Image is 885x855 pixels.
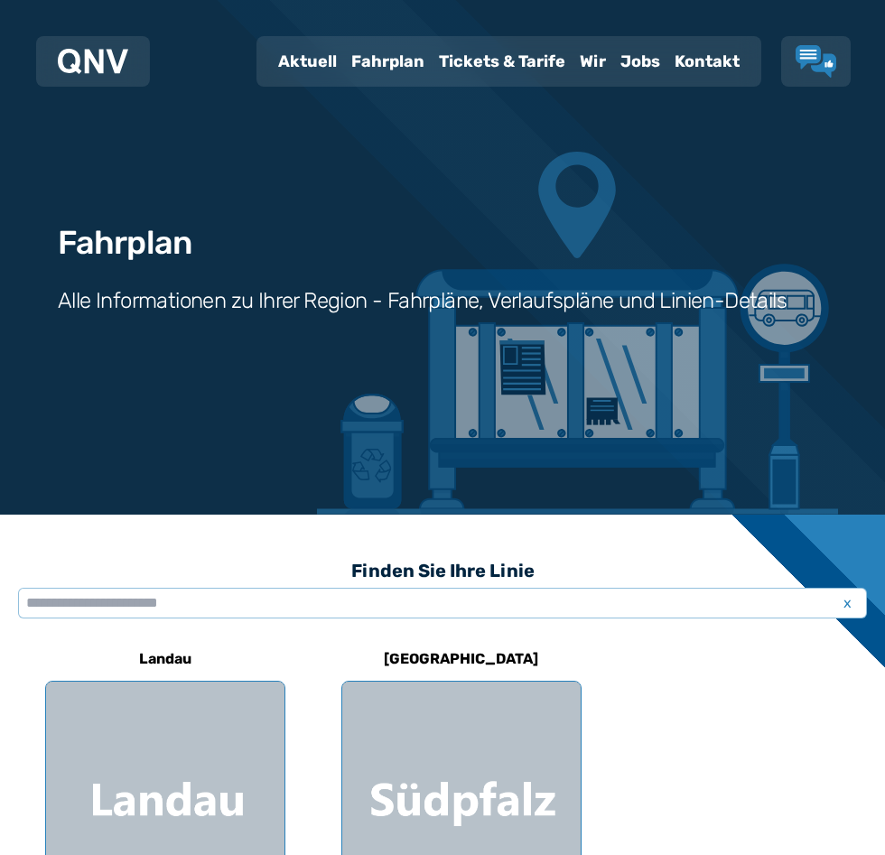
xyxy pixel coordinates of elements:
img: QNV Logo [58,49,128,74]
h1: Fahrplan [58,225,191,261]
h6: Landau [132,645,199,674]
a: Fahrplan [344,38,432,85]
a: Jobs [613,38,667,85]
a: Wir [573,38,613,85]
a: QNV Logo [58,43,128,79]
h3: Alle Informationen zu Ihrer Region - Fahrpläne, Verlaufspläne und Linien-Details [58,286,787,315]
h6: [GEOGRAPHIC_DATA] [377,645,545,674]
a: Lob & Kritik [796,45,836,78]
h3: Finden Sie Ihre Linie [18,551,867,590]
a: Tickets & Tarife [432,38,573,85]
a: Aktuell [271,38,344,85]
a: Kontakt [667,38,747,85]
span: x [834,592,860,614]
